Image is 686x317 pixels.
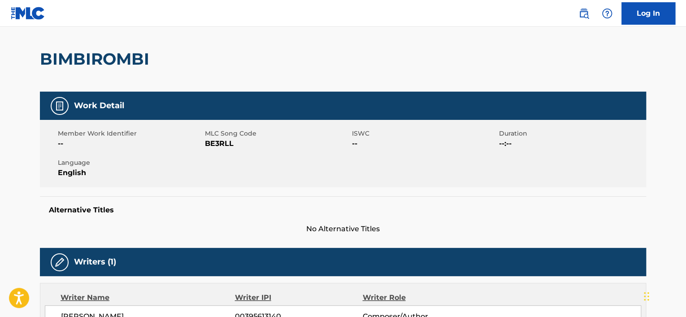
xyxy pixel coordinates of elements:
[40,49,154,69] h2: BIMBIROMBI
[352,129,497,138] span: ISWC
[362,292,478,303] div: Writer Role
[49,206,637,215] h5: Alternative Titles
[58,158,203,167] span: Language
[641,274,686,317] iframe: Chat Widget
[54,101,65,111] img: Work Detail
[499,129,644,138] span: Duration
[602,8,612,19] img: help
[644,283,649,310] div: Arrastrar
[352,138,497,149] span: --
[61,292,235,303] div: Writer Name
[11,7,45,20] img: MLC Logo
[621,2,675,25] a: Log In
[74,257,116,267] h5: Writers (1)
[74,101,124,111] h5: Work Detail
[58,167,203,178] span: English
[235,292,363,303] div: Writer IPI
[578,8,589,19] img: search
[575,4,593,22] a: Public Search
[205,129,350,138] span: MLC Song Code
[58,129,203,138] span: Member Work Identifier
[205,138,350,149] span: BE3RLL
[58,138,203,149] span: --
[641,274,686,317] div: Widget de chat
[499,138,644,149] span: --:--
[54,257,65,268] img: Writers
[598,4,616,22] div: Help
[40,224,646,234] span: No Alternative Titles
